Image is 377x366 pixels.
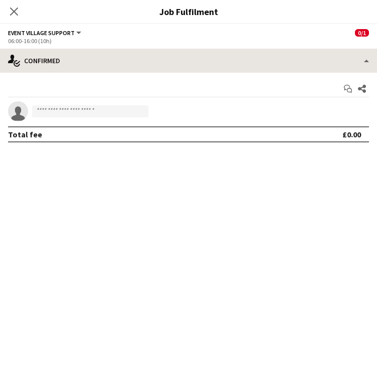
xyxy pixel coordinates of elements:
div: 06:00-16:00 (10h) [8,37,369,45]
span: 0/1 [355,29,369,37]
span: Event Village Support [8,29,75,37]
div: £0.00 [342,129,361,139]
button: Event Village Support [8,29,83,37]
div: Total fee [8,129,42,139]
